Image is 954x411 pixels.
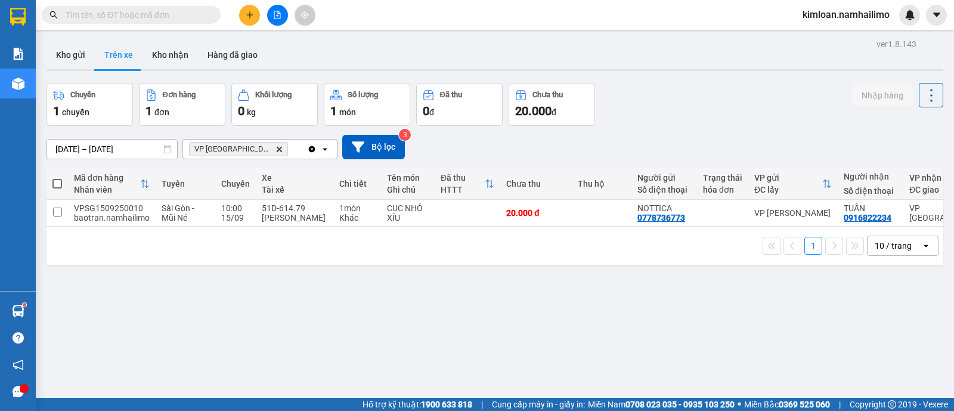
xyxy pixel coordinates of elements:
div: VP [PERSON_NAME] [754,208,832,218]
div: Mã đơn hàng [74,173,140,183]
div: 51D-614.79 [262,203,327,213]
button: Đã thu0đ [416,83,503,126]
svg: open [320,144,330,154]
div: Chi tiết [339,179,375,188]
span: plus [246,11,254,19]
span: Sài Gòn - Mũi Né [162,203,194,223]
div: Người nhận [844,172,897,181]
div: Chuyến [221,179,250,188]
div: Khác [339,213,375,223]
button: plus [239,5,260,26]
strong: 0369 525 060 [779,400,830,409]
svg: open [921,241,931,251]
div: 15/09 [221,213,250,223]
div: Ghi chú [387,185,429,194]
input: Select a date range. [47,140,177,159]
button: Kho gửi [47,41,95,69]
div: CỤC NHỎ XÍU [387,203,429,223]
span: 1 [53,104,60,118]
span: | [481,398,483,411]
span: 1 [145,104,152,118]
span: aim [301,11,309,19]
img: logo-vxr [10,8,26,26]
div: ver 1.8.143 [876,38,916,51]
span: Cung cấp máy in - giấy in: [492,398,585,411]
span: VP chợ Mũi Né [194,144,271,154]
button: Kho nhận [143,41,198,69]
button: Số lượng1món [324,83,410,126]
input: Tìm tên, số ĐT hoặc mã đơn [66,8,206,21]
span: | [839,398,841,411]
div: Số điện thoại [637,185,691,194]
div: Đã thu [440,91,462,99]
div: TUẤN [844,203,897,213]
span: question-circle [13,332,24,344]
span: đ [552,107,556,117]
sup: 3 [399,129,411,141]
span: Hỗ trợ kỹ thuật: [363,398,472,411]
div: Số điện thoại [844,186,897,196]
svg: Clear all [307,144,317,154]
div: baotran.namhailimo [74,213,150,223]
div: Tên món [387,173,429,183]
span: kg [247,107,256,117]
span: Miền Nam [588,398,735,411]
div: 0916822234 [844,213,891,223]
img: warehouse-icon [12,78,24,90]
span: 1 [330,104,337,118]
button: Hàng đã giao [198,41,267,69]
span: đ [429,107,434,117]
span: ⚪️ [738,402,741,407]
span: Miền Bắc [744,398,830,411]
div: Chưa thu [532,91,563,99]
th: Toggle SortBy [748,168,838,200]
img: icon-new-feature [905,10,915,20]
span: VP chợ Mũi Né, close by backspace [189,142,288,156]
span: message [13,386,24,397]
div: Chưa thu [506,179,566,188]
button: file-add [267,5,288,26]
span: 0 [423,104,429,118]
button: Đơn hàng1đơn [139,83,225,126]
span: search [49,11,58,19]
div: HTTT [441,185,485,194]
span: món [339,107,356,117]
div: 1 món [339,203,375,213]
div: VP gửi [754,173,822,183]
button: Chuyến1chuyến [47,83,133,126]
img: solution-icon [12,48,24,60]
button: Trên xe [95,41,143,69]
button: Chưa thu20.000đ [509,83,595,126]
div: Tài xế [262,185,327,194]
div: Trạng thái [703,173,742,183]
div: Đơn hàng [163,91,196,99]
span: kimloan.namhailimo [793,7,899,22]
span: caret-down [931,10,942,20]
button: aim [295,5,315,26]
div: NOTTICA [637,203,691,213]
sup: 1 [23,303,26,307]
div: Người gửi [637,173,691,183]
div: 10 / trang [875,240,912,252]
div: VPSG1509250010 [74,203,150,213]
th: Toggle SortBy [435,168,500,200]
div: Đã thu [441,173,485,183]
div: 0778736773 [637,213,685,223]
div: Chuyến [70,91,95,99]
span: copyright [888,400,896,409]
div: Thu hộ [578,179,625,188]
span: 20.000 [515,104,552,118]
span: chuyến [62,107,89,117]
span: đơn [154,107,169,117]
div: Xe [262,173,327,183]
button: Khối lượng0kg [231,83,318,126]
div: hóa đơn [703,185,742,194]
img: warehouse-icon [12,305,24,317]
button: Nhập hàng [852,85,913,106]
span: file-add [273,11,281,19]
strong: 1900 633 818 [421,400,472,409]
div: ĐC lấy [754,185,822,194]
span: notification [13,359,24,370]
button: caret-down [926,5,947,26]
svg: Delete [275,146,283,153]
